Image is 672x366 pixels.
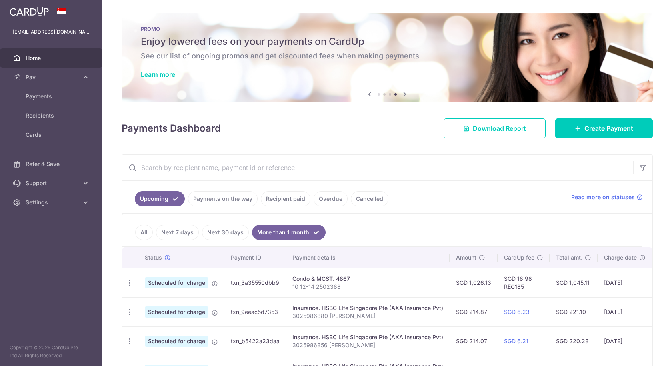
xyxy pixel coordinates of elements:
[598,297,652,326] td: [DATE]
[202,225,249,240] a: Next 30 days
[450,297,498,326] td: SGD 214.87
[621,342,664,362] iframe: Opens a widget where you can find more information
[26,92,78,100] span: Payments
[450,268,498,297] td: SGD 1,026.13
[141,35,634,48] h5: Enjoy lowered fees on your payments on CardUp
[456,254,476,262] span: Amount
[122,121,221,136] h4: Payments Dashboard
[598,326,652,356] td: [DATE]
[498,268,550,297] td: SGD 18.98 REC185
[292,312,443,320] p: 3025986880 [PERSON_NAME]
[261,191,310,206] a: Recipient paid
[224,326,286,356] td: txn_b5422a23daa
[188,191,258,206] a: Payments on the way
[156,225,199,240] a: Next 7 days
[292,341,443,349] p: 3025986856 [PERSON_NAME]
[550,326,598,356] td: SGD 220.28
[292,283,443,291] p: 10 12-14 2502388
[26,112,78,120] span: Recipients
[351,191,388,206] a: Cancelled
[292,275,443,283] div: Condo & MCST. 4867
[504,308,530,315] a: SGD 6.23
[141,70,175,78] a: Learn more
[444,118,546,138] a: Download Report
[26,179,78,187] span: Support
[556,254,582,262] span: Total amt.
[473,124,526,133] span: Download Report
[135,225,153,240] a: All
[141,26,634,32] p: PROMO
[571,193,643,201] a: Read more on statuses
[10,6,49,16] img: CardUp
[252,225,326,240] a: More than 1 month
[550,268,598,297] td: SGD 1,045.11
[122,155,633,180] input: Search by recipient name, payment id or reference
[292,333,443,341] div: Insurance. HSBC LIfe Singapore Pte (AXA Insurance Pvt)
[224,297,286,326] td: txn_9eeac5d7353
[450,326,498,356] td: SGD 214.07
[135,191,185,206] a: Upcoming
[26,160,78,168] span: Refer & Save
[224,268,286,297] td: txn_3a35550dbb9
[122,13,653,102] img: Latest Promos banner
[504,338,528,344] a: SGD 6.21
[26,198,78,206] span: Settings
[145,277,208,288] span: Scheduled for charge
[145,306,208,318] span: Scheduled for charge
[26,131,78,139] span: Cards
[598,268,652,297] td: [DATE]
[145,336,208,347] span: Scheduled for charge
[145,254,162,262] span: Status
[571,193,635,201] span: Read more on statuses
[555,118,653,138] a: Create Payment
[292,304,443,312] div: Insurance. HSBC LIfe Singapore Pte (AXA Insurance Pvt)
[26,73,78,81] span: Pay
[550,297,598,326] td: SGD 221.10
[286,247,450,268] th: Payment details
[13,28,90,36] p: [EMAIL_ADDRESS][DOMAIN_NAME]
[314,191,348,206] a: Overdue
[604,254,637,262] span: Charge date
[26,54,78,62] span: Home
[584,124,633,133] span: Create Payment
[141,51,634,61] h6: See our list of ongoing promos and get discounted fees when making payments
[224,247,286,268] th: Payment ID
[504,254,534,262] span: CardUp fee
